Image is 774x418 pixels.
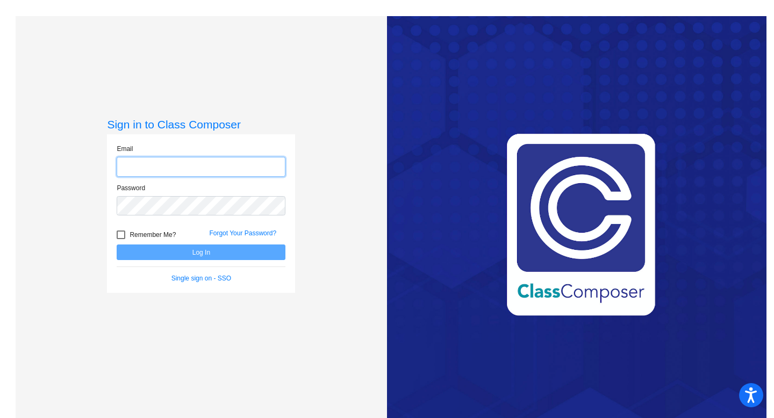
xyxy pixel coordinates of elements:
label: Password [117,183,145,193]
a: Forgot Your Password? [209,229,276,237]
a: Single sign on - SSO [171,275,231,282]
button: Log In [117,244,285,260]
h3: Sign in to Class Composer [107,118,295,131]
span: Remember Me? [130,228,176,241]
label: Email [117,144,133,154]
